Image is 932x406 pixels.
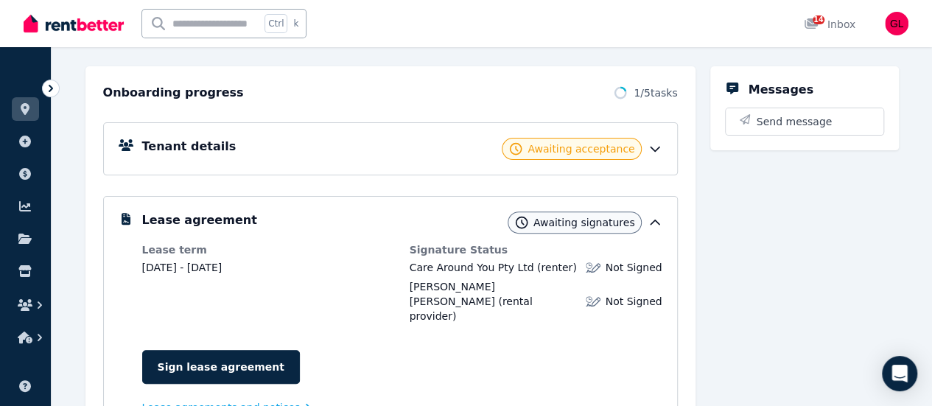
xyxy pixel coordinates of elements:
img: Guang Xu LIN [885,12,908,35]
span: Care Around You Pty Ltd [410,262,534,273]
div: Inbox [804,17,855,32]
h5: Lease agreement [142,211,257,229]
button: Send message [726,108,883,135]
span: 1 / 5 tasks [634,85,677,100]
dd: [DATE] - [DATE] [142,260,395,275]
span: Ctrl [264,14,287,33]
span: 14 [813,15,824,24]
img: Lease not signed [586,260,600,275]
span: Awaiting signatures [533,215,635,230]
h5: Messages [749,81,813,99]
div: Open Intercom Messenger [882,356,917,391]
div: (rental provider) [410,279,578,323]
span: Not Signed [605,294,662,309]
span: Not Signed [605,260,662,275]
h5: Tenant details [142,138,236,155]
h2: Onboarding progress [103,84,244,102]
div: (renter) [410,260,577,275]
a: Sign lease agreement [142,350,300,384]
img: RentBetter [24,13,124,35]
span: Awaiting acceptance [528,141,634,156]
span: Send message [757,114,833,129]
img: Lease not signed [586,294,600,309]
dt: Signature Status [410,242,662,257]
span: [PERSON_NAME] [PERSON_NAME] [410,281,495,307]
dt: Lease term [142,242,395,257]
span: k [293,18,298,29]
